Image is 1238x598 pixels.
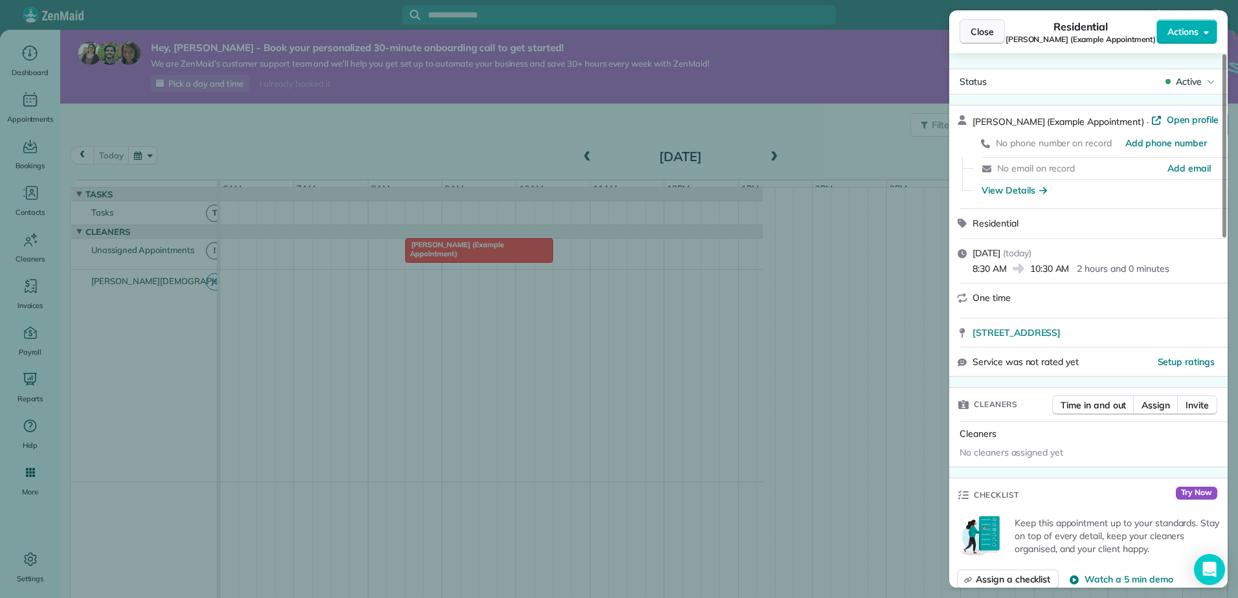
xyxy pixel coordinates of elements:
[1061,399,1126,412] span: Time in and out
[982,184,1047,197] button: View Details
[1176,487,1217,500] span: Try Now
[960,428,996,439] span: Cleaners
[960,19,1005,44] button: Close
[1194,554,1225,585] div: Open Intercom Messenger
[960,447,1063,458] span: No cleaners assigned yet
[973,262,1007,275] span: 8:30 AM
[1052,395,1134,415] button: Time in and out
[1144,116,1151,127] span: ·
[1167,113,1219,126] span: Open profile
[1176,75,1202,88] span: Active
[973,326,1061,339] span: [STREET_ADDRESS]
[973,326,1220,339] a: [STREET_ADDRESS]
[1177,395,1217,415] button: Invite
[974,398,1017,411] span: Cleaners
[1158,355,1215,368] button: Setup ratings
[957,570,1059,589] button: Assign a checklist
[1030,262,1070,275] span: 10:30 AM
[1006,34,1156,45] span: [PERSON_NAME] (Example Appointment)
[1125,137,1207,149] a: Add phone number
[1167,162,1211,175] a: Add email
[1069,573,1173,586] button: Watch a 5 min demo
[976,573,1050,586] span: Assign a checklist
[1085,573,1173,586] span: Watch a 5 min demo
[973,116,1144,127] span: [PERSON_NAME] (Example Appointment)
[1077,262,1169,275] p: 2 hours and 0 minutes
[960,76,987,87] span: Status
[1186,399,1209,412] span: Invite
[997,162,1075,174] span: No email on record
[973,247,1000,259] span: [DATE]
[1142,399,1170,412] span: Assign
[974,489,1019,502] span: Checklist
[971,25,994,38] span: Close
[973,292,1011,304] span: One time
[1167,25,1199,38] span: Actions
[973,217,1019,229] span: Residential
[1003,247,1031,259] span: ( today )
[1015,516,1220,555] p: Keep this appointment up to your standards. Stay on top of every detail, keep your cleaners organ...
[1158,356,1215,368] span: Setup ratings
[996,137,1112,149] span: No phone number on record
[1053,19,1109,34] span: Residential
[973,355,1079,369] span: Service was not rated yet
[1151,113,1219,126] a: Open profile
[1133,395,1178,415] button: Assign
